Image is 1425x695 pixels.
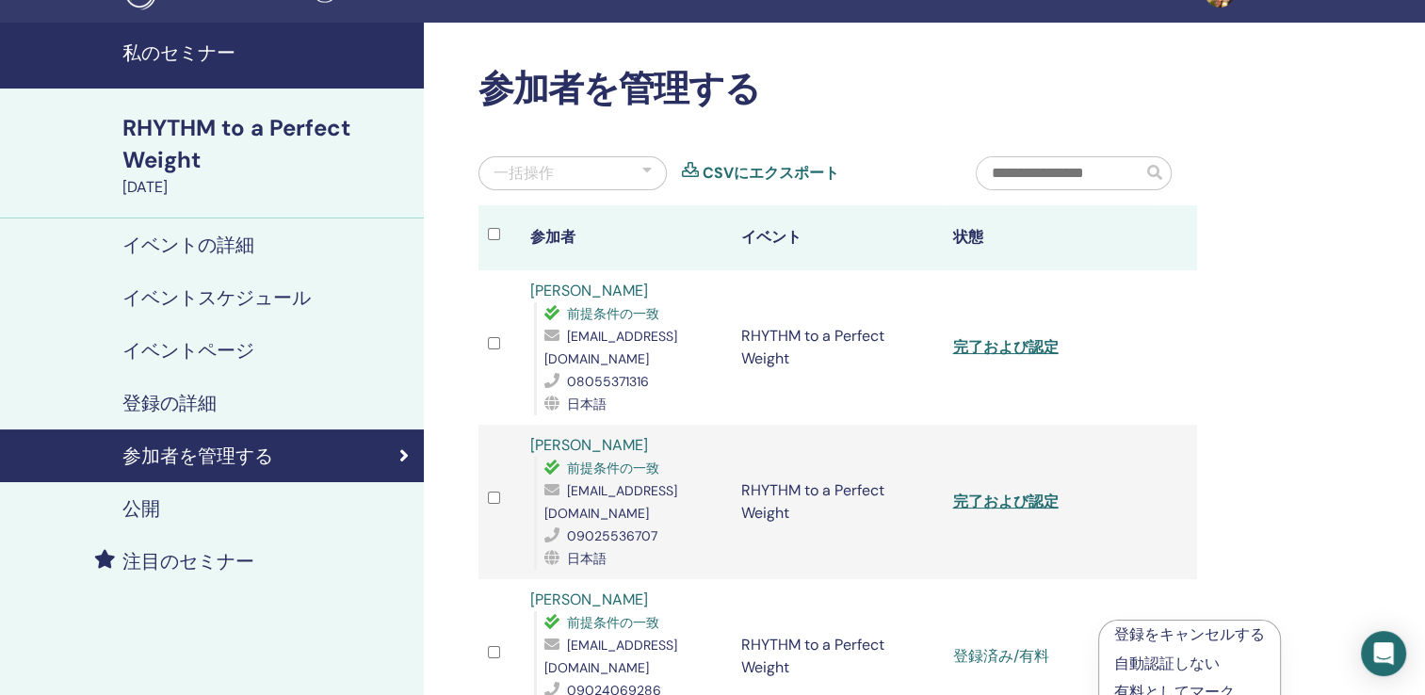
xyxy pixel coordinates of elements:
span: 日本語 [567,396,607,412]
span: 日本語 [567,550,607,567]
h4: 公開 [122,497,160,520]
span: 前提条件の一致 [567,305,659,322]
span: 08055371316 [567,373,649,390]
h4: 参加者を管理する [122,444,273,467]
h4: 注目のセミナー [122,550,254,573]
span: [EMAIL_ADDRESS][DOMAIN_NAME] [544,637,677,676]
p: 自動認証しない [1114,653,1265,675]
th: イベント [732,205,943,270]
a: RHYTHM to a Perfect Weight[DATE] [111,112,424,199]
h2: 参加者を管理する [478,68,1197,111]
div: [DATE] [122,176,413,199]
h4: イベントページ [122,339,254,362]
span: [EMAIL_ADDRESS][DOMAIN_NAME] [544,482,677,522]
span: [EMAIL_ADDRESS][DOMAIN_NAME] [544,328,677,367]
span: 前提条件の一致 [567,460,659,477]
a: 完了および認定 [952,337,1058,357]
th: 参加者 [521,205,732,270]
a: [PERSON_NAME] [530,590,648,609]
a: [PERSON_NAME] [530,435,648,455]
a: 完了および認定 [952,492,1058,511]
h4: 登録の詳細 [122,392,217,414]
div: RHYTHM to a Perfect Weight [122,112,413,176]
th: 状態 [943,205,1154,270]
span: 前提条件の一致 [567,614,659,631]
div: 一括操作 [494,162,554,185]
a: [PERSON_NAME] [530,281,648,300]
p: 登録をキャンセルする [1114,623,1265,646]
td: RHYTHM to a Perfect Weight [732,425,943,579]
span: 09025536707 [567,527,657,544]
h4: 私のセミナー [122,41,413,64]
a: CSVにエクスポート [703,162,839,185]
td: RHYTHM to a Perfect Weight [732,270,943,425]
h4: イベントスケジュール [122,286,311,309]
div: Open Intercom Messenger [1361,631,1406,676]
h4: イベントの詳細 [122,234,254,256]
